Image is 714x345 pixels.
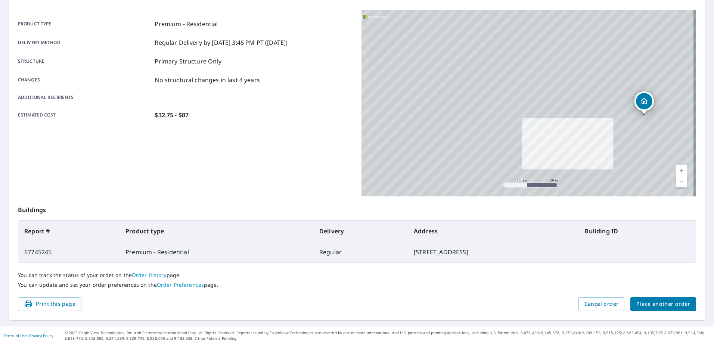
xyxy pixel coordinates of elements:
[24,299,75,309] span: Print this page
[119,221,313,242] th: Product type
[313,221,408,242] th: Delivery
[18,75,152,84] p: Changes
[636,299,690,309] span: Place another order
[18,221,119,242] th: Report #
[132,271,167,279] a: Order History
[18,297,81,311] button: Print this page
[408,221,578,242] th: Address
[18,94,152,101] p: Additional recipients
[65,330,710,341] p: © 2025 Eagle View Technologies, Inc. and Pictometry International Corp. All Rights Reserved. Repo...
[676,165,687,176] a: Current Level 18.628905848308754, Zoom In
[18,272,696,279] p: You can track the status of your order on the page.
[155,111,189,119] p: $32.75 - $87
[18,57,152,66] p: Structure
[18,38,152,47] p: Delivery method
[157,281,204,288] a: Order Preferences
[578,221,696,242] th: Building ID
[18,19,152,28] p: Product type
[18,111,152,119] p: Estimated cost
[313,242,408,262] td: Regular
[155,19,218,28] p: Premium - Residential
[4,333,27,338] a: Terms of Use
[155,75,260,84] p: No structural changes in last 4 years
[155,57,221,66] p: Primary Structure Only
[4,333,53,338] p: |
[18,282,696,288] p: You can update and set your order preferences on the page.
[155,38,288,47] p: Regular Delivery by [DATE] 3:46 PM PT ([DATE])
[584,299,619,309] span: Cancel order
[119,242,313,262] td: Premium - Residential
[676,176,687,187] a: Current Level 18.628905848308754, Zoom Out
[630,297,696,311] button: Place another order
[408,242,578,262] td: [STREET_ADDRESS]
[634,91,654,115] div: Dropped pin, building 1, Residential property, 29029 N 122nd Dr Peoria, AZ 85383
[29,333,53,338] a: Privacy Policy
[18,242,119,262] td: 67745245
[578,297,625,311] button: Cancel order
[18,196,696,220] p: Buildings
